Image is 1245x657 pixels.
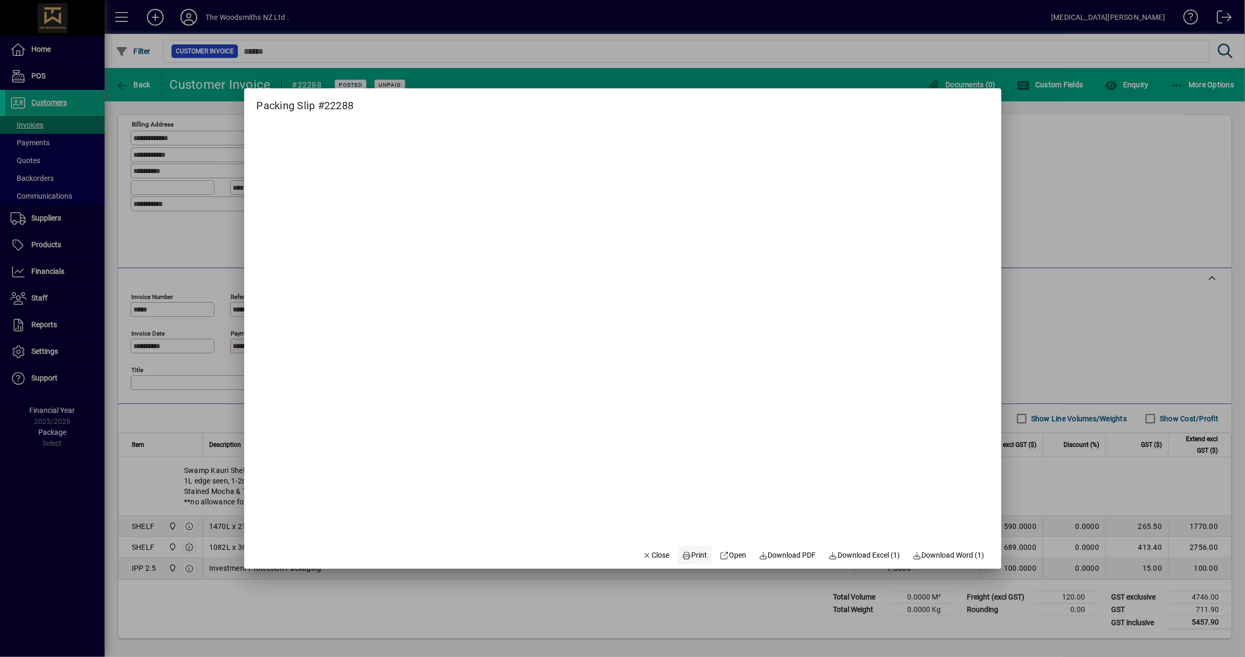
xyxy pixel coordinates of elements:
span: Open [720,550,747,561]
h2: Packing Slip #22288 [244,88,367,114]
a: Download PDF [755,546,820,564]
button: Download Excel (1) [825,546,905,564]
span: Print [682,550,707,561]
button: Print [678,546,712,564]
span: Download Word (1) [912,550,985,561]
button: Close [638,546,674,564]
span: Download PDF [759,550,816,561]
span: Close [643,550,670,561]
span: Download Excel (1) [829,550,900,561]
button: Download Word (1) [908,546,989,564]
a: Open [716,546,751,564]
